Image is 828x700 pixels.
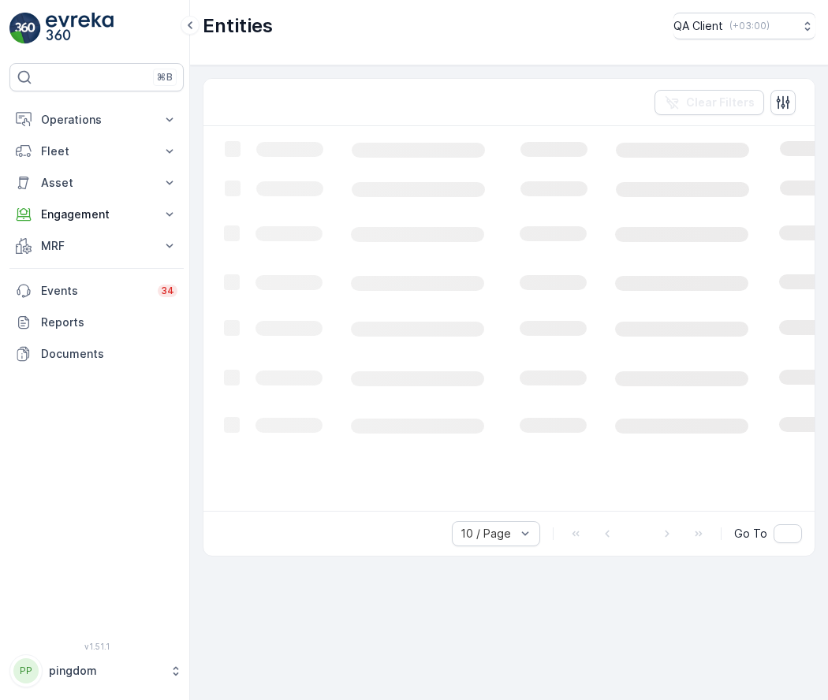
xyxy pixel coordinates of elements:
button: Clear Filters [655,90,764,115]
button: Asset [9,167,184,199]
p: Reports [41,315,177,330]
img: logo [9,13,41,44]
button: Engagement [9,199,184,230]
p: QA Client [673,18,723,34]
p: Fleet [41,143,152,159]
p: Asset [41,175,152,191]
p: MRF [41,238,152,254]
p: Entities [203,13,273,39]
p: ( +03:00 ) [729,20,770,32]
a: Documents [9,338,184,370]
p: Documents [41,346,177,362]
button: Fleet [9,136,184,167]
p: Clear Filters [686,95,755,110]
p: Events [41,283,148,299]
img: logo_light-DOdMpM7g.png [46,13,114,44]
button: MRF [9,230,184,262]
button: QA Client(+03:00) [673,13,815,39]
p: 34 [161,285,174,297]
p: ⌘B [157,71,173,84]
span: Go To [734,526,767,542]
div: PP [13,658,39,683]
p: Operations [41,112,152,128]
p: Engagement [41,207,152,222]
a: Events34 [9,275,184,307]
a: Reports [9,307,184,338]
button: PPpingdom [9,654,184,687]
button: Operations [9,104,184,136]
span: v 1.51.1 [9,642,184,651]
p: pingdom [49,663,162,679]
